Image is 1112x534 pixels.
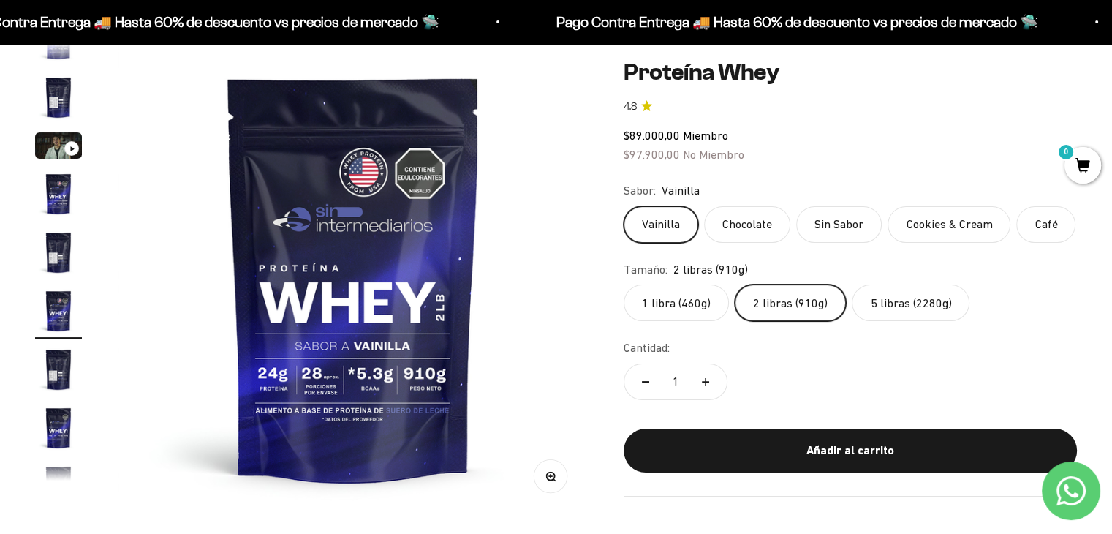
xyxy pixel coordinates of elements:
span: 4.8 [624,98,637,114]
a: 0 [1064,159,1101,175]
span: 2 libras (910g) [673,260,748,279]
h1: Proteína Whey [624,59,1077,86]
img: Proteína Whey [35,287,82,334]
img: Proteína Whey [35,346,82,393]
div: Añadir al carrito [653,441,1048,460]
legend: Sabor: [624,181,656,200]
legend: Tamaño: [624,260,667,279]
button: Añadir al carrito [624,428,1077,472]
button: Ir al artículo 7 [35,346,82,397]
span: No Miembro [683,147,744,160]
button: Ir al artículo 9 [35,463,82,514]
img: Proteína Whey [35,405,82,451]
img: Proteína Whey [118,42,589,514]
mark: 0 [1057,143,1075,161]
label: Cantidad: [624,339,670,358]
button: Ir al artículo 2 [35,74,82,125]
button: Reducir cantidad [624,364,667,399]
span: Miembro [683,129,728,142]
img: Proteína Whey [35,170,82,217]
button: Ir al artículo 8 [35,405,82,456]
button: Aumentar cantidad [684,364,727,399]
button: Ir al artículo 6 [35,287,82,339]
button: Ir al artículo 3 [35,132,82,163]
span: $97.900,00 [624,147,680,160]
img: Proteína Whey [35,74,82,121]
a: 4.84.8 de 5.0 estrellas [624,98,1077,114]
button: Ir al artículo 5 [35,229,82,280]
button: Ir al artículo 4 [35,170,82,222]
img: Proteína Whey [35,229,82,276]
span: Vainilla [662,181,700,200]
span: $89.000,00 [624,129,680,142]
img: Proteína Whey [35,463,82,510]
p: Pago Contra Entrega 🚚 Hasta 60% de descuento vs precios de mercado 🛸 [539,10,1021,34]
